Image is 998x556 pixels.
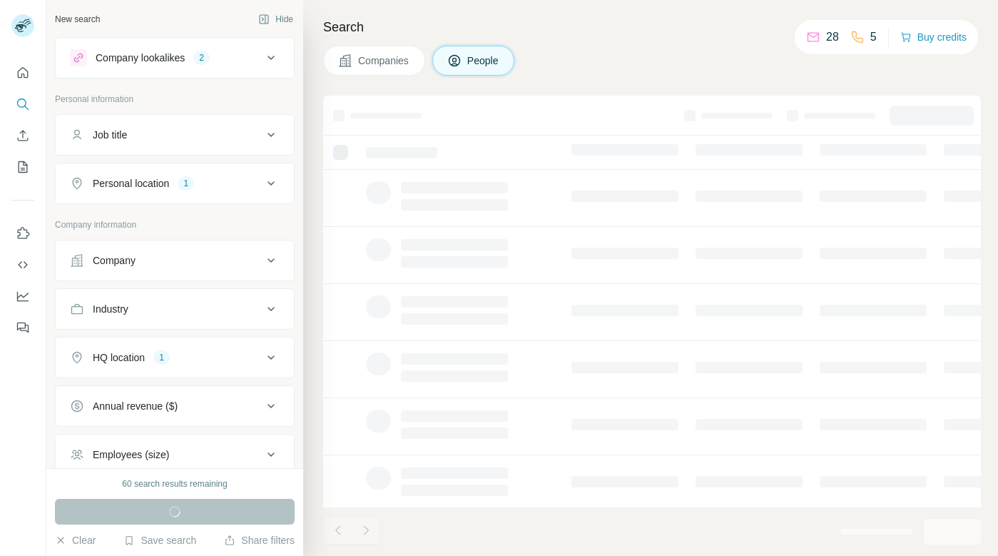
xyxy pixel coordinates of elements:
div: 1 [178,177,194,190]
button: Hide [248,9,303,30]
button: Save search [123,533,196,547]
button: Enrich CSV [11,123,34,148]
h4: Search [323,17,981,37]
button: Use Surfe API [11,252,34,278]
p: Personal information [55,93,295,106]
div: Job title [93,128,127,142]
div: Company [93,253,136,268]
div: Industry [93,302,128,316]
p: 28 [826,29,839,46]
button: Buy credits [900,27,967,47]
button: Search [11,91,34,117]
div: 2 [193,51,210,64]
button: Company lookalikes2 [56,41,294,75]
span: People [467,54,500,68]
span: Companies [358,54,410,68]
button: Industry [56,292,294,326]
button: Company [56,243,294,278]
button: HQ location1 [56,340,294,375]
button: My lists [11,154,34,180]
div: 60 search results remaining [122,477,227,490]
div: 1 [153,351,170,364]
button: Use Surfe on LinkedIn [11,221,34,246]
button: Share filters [224,533,295,547]
div: HQ location [93,350,145,365]
div: New search [55,13,100,26]
div: Annual revenue ($) [93,399,178,413]
button: Quick start [11,60,34,86]
button: Annual revenue ($) [56,389,294,423]
button: Dashboard [11,283,34,309]
p: Company information [55,218,295,231]
div: Personal location [93,176,169,191]
button: Job title [56,118,294,152]
button: Feedback [11,315,34,340]
button: Clear [55,533,96,547]
div: Company lookalikes [96,51,185,65]
p: 5 [870,29,877,46]
button: Personal location1 [56,166,294,201]
button: Employees (size) [56,438,294,472]
div: Employees (size) [93,448,169,462]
